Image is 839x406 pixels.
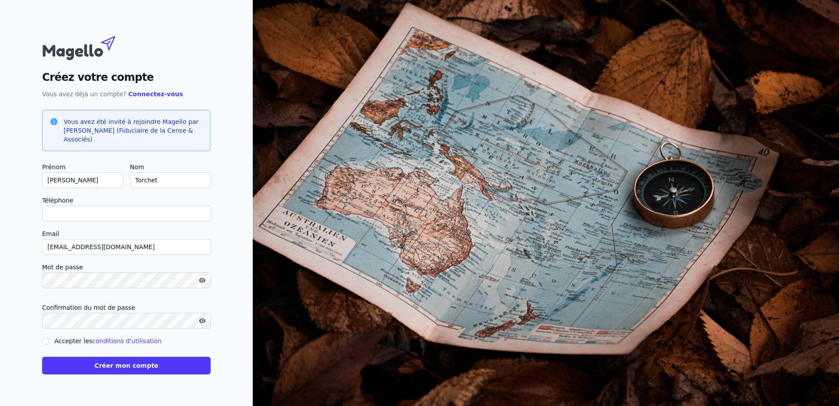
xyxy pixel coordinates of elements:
[42,357,211,374] button: Créer mon compte
[64,117,203,144] h3: Vous avez été invité à rejoindre Magello par [PERSON_NAME] (Fiduciaire de la Cense & Associés)
[42,195,211,206] label: Téléphone
[42,302,211,313] label: Confirmation du mot de passe
[92,337,161,344] a: conditions d'utilisation
[42,69,211,85] h2: Créez votre compte
[42,89,211,99] p: Vous avez déjà un compte?
[128,91,183,98] a: Connectez-vous
[130,162,211,172] label: Nom
[54,337,161,344] label: Accepter les
[42,162,123,172] label: Prénom
[42,32,134,62] img: Magello
[42,228,211,239] label: Email
[42,262,211,272] label: Mot de passe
